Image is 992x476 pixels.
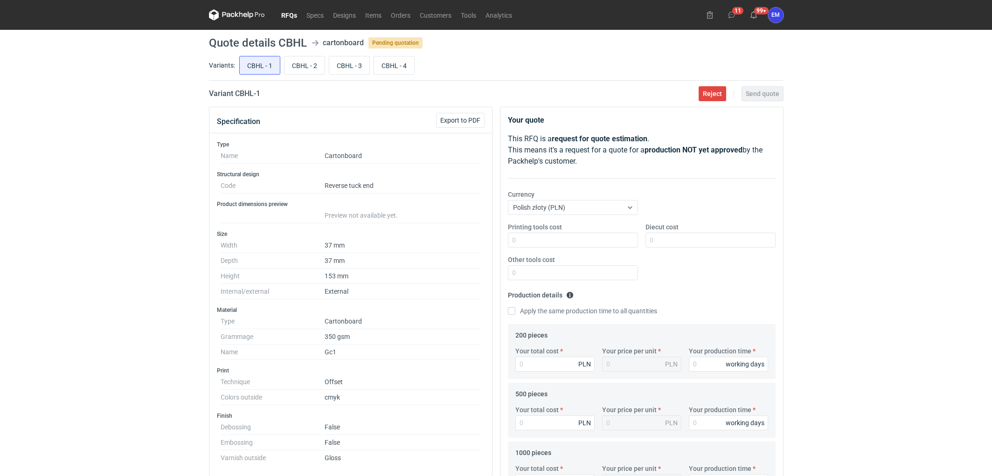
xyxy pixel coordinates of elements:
legend: 500 pieces [515,386,548,398]
dd: Cartonboard [325,314,481,329]
dd: 153 mm [325,269,481,284]
label: Your total cost [515,405,559,414]
a: Tools [456,9,481,21]
label: Your price per unit [602,346,657,356]
input: 0 [508,233,638,248]
strong: production NOT yet approved [645,145,742,154]
a: Specs [302,9,328,21]
label: Your production time [689,346,751,356]
dd: Gloss [325,450,481,462]
label: Your price per unit [602,464,657,473]
dd: External [325,284,481,299]
h3: Product dimensions preview [217,200,485,208]
dt: Depth [221,253,325,269]
label: Your total cost [515,346,559,356]
input: 0 [515,357,595,372]
button: Reject [699,86,726,101]
label: Apply the same production time to all quantities [508,306,657,316]
h3: Structural design [217,171,485,178]
a: Customers [415,9,456,21]
h3: Finish [217,412,485,420]
dt: Varnish outside [221,450,325,462]
span: Send quote [746,90,779,97]
button: 99+ [746,7,761,22]
span: Preview not available yet. [325,212,398,219]
label: Printing tools cost [508,222,562,232]
label: Your production time [689,405,751,414]
div: Ewelina Macek [768,7,784,23]
dt: Name [221,148,325,164]
input: 0 [689,415,768,430]
dt: Height [221,269,325,284]
label: CBHL - 2 [284,56,325,75]
dt: Embossing [221,435,325,450]
label: CBHL - 4 [374,56,415,75]
dd: False [325,420,481,435]
legend: Production details [508,288,574,299]
div: PLN [578,418,591,428]
h3: Type [217,141,485,148]
input: 0 [689,357,768,372]
h3: Print [217,367,485,374]
strong: Your quote [508,116,544,124]
div: PLN [665,418,678,428]
dt: Code [221,178,325,193]
dd: 37 mm [325,238,481,253]
button: 11 [724,7,739,22]
dt: Type [221,314,325,329]
div: working days [726,359,764,369]
strong: request for quote estimation [552,134,647,143]
input: 0 [508,265,638,280]
dt: Technique [221,374,325,390]
p: This RFQ is a . This means it's a request for a quote for a by the Packhelp's customer. [508,133,776,167]
svg: Packhelp Pro [209,9,265,21]
dd: 350 gsm [325,329,481,345]
dt: Grammage [221,329,325,345]
dd: Cartonboard [325,148,481,164]
h1: Quote details CBHL [209,37,307,48]
label: Your production time [689,464,751,473]
span: Export to PDF [440,117,480,124]
div: working days [726,418,764,428]
a: Analytics [481,9,517,21]
span: Pending quotation [368,37,423,48]
dt: Debossing [221,420,325,435]
h3: Material [217,306,485,314]
div: PLN [665,359,678,369]
dd: Reverse tuck end [325,178,481,193]
button: Specification [217,110,260,133]
dt: Colors outside [221,390,325,405]
button: Send quote [742,86,784,101]
label: Currency [508,190,534,199]
button: EM [768,7,784,23]
label: Diecut cost [645,222,679,232]
dt: Name [221,345,325,360]
label: Other tools cost [508,255,555,264]
input: 0 [645,233,776,248]
label: Variants: [209,61,235,70]
dt: Width [221,238,325,253]
span: Polish złoty (PLN) [513,204,565,211]
dd: False [325,435,481,450]
h3: Size [217,230,485,238]
legend: 200 pieces [515,328,548,339]
a: RFQs [277,9,302,21]
label: Your price per unit [602,405,657,414]
dd: Offset [325,374,481,390]
a: Items [361,9,386,21]
a: Orders [386,9,415,21]
div: cartonboard [323,37,364,48]
label: CBHL - 3 [329,56,370,75]
label: CBHL - 1 [239,56,280,75]
h2: Variant CBHL - 1 [209,88,260,99]
span: Reject [703,90,722,97]
input: 0 [515,415,595,430]
dd: cmyk [325,390,481,405]
dt: Internal/external [221,284,325,299]
dd: Gc1 [325,345,481,360]
label: Your total cost [515,464,559,473]
dd: 37 mm [325,253,481,269]
legend: 1000 pieces [515,445,551,456]
div: PLN [578,359,591,369]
